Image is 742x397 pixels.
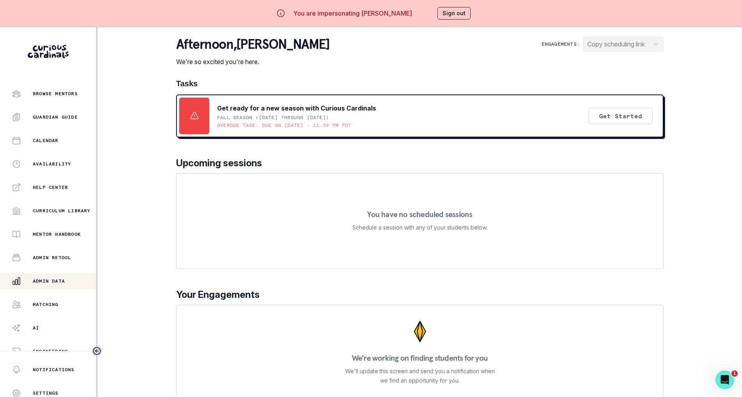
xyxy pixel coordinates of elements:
[33,325,39,331] p: AI
[33,348,68,354] p: Engineering
[217,103,376,113] p: Get ready for a new season with Curious Cardinals
[217,114,329,121] p: Fall Season ([DATE] through [DATE])
[352,354,488,362] p: We're working on finding students for you
[293,9,412,18] p: You are impersonating [PERSON_NAME]
[33,161,71,167] p: Availability
[33,114,78,120] p: Guardian Guide
[33,137,59,144] p: Calendar
[33,255,71,261] p: Admin Retool
[345,367,495,385] p: We'll update this screen and send you a notification when we find an opportunity for you.
[33,367,75,373] p: Notifications
[33,184,68,190] p: Help Center
[589,108,653,124] button: Get Started
[28,45,69,58] img: Curious Cardinals Logo
[33,208,91,214] p: Curriculum Library
[33,91,78,97] p: Browse Mentors
[542,41,580,47] p: Engagements:
[176,79,664,88] h1: Tasks
[33,231,81,237] p: Mentor Handbook
[437,7,471,20] button: Sign out
[715,370,734,389] iframe: Intercom live chat
[367,210,472,218] p: You have no scheduled sessions
[33,390,59,396] p: Settings
[176,156,664,170] p: Upcoming sessions
[352,223,487,232] p: Schedule a session with any of your students below.
[176,57,330,66] p: We're so excited you're here.
[92,346,102,356] button: Toggle sidebar
[217,122,351,128] p: Overdue task: Due on [DATE] • 11:59 PM PDT
[176,288,664,302] p: Your Engagements
[731,370,738,377] span: 1
[33,301,59,308] p: Matching
[33,278,65,284] p: Admin Data
[176,37,330,52] p: afternoon , [PERSON_NAME]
